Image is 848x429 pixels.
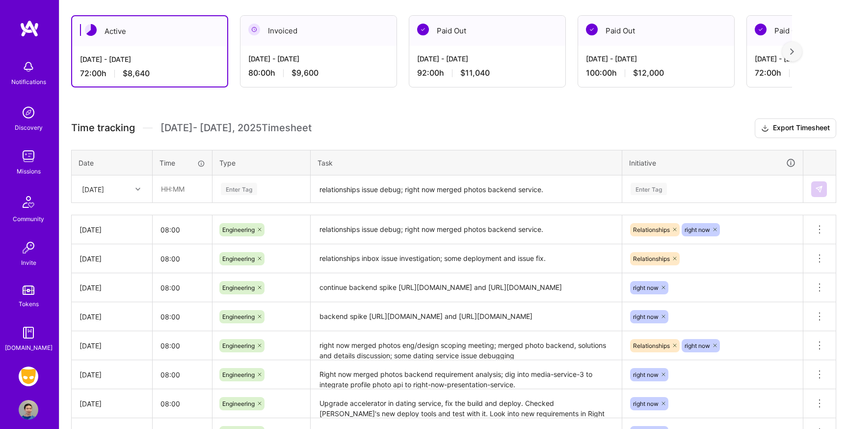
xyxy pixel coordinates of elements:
[417,24,429,35] img: Paid Out
[16,367,41,386] a: Grindr: Mobile + BE + Cloud
[417,68,557,78] div: 92:00 h
[23,286,34,295] img: tokens
[19,400,38,420] img: User Avatar
[633,371,659,378] span: right now
[248,24,260,35] img: Invoiced
[460,68,490,78] span: $11,040
[221,181,257,197] div: Enter Tag
[311,150,622,175] th: Task
[19,103,38,122] img: discovery
[248,54,389,64] div: [DATE] - [DATE]
[153,217,212,243] input: HH:MM
[222,284,255,291] span: Engineering
[629,157,796,169] div: Initiative
[159,158,205,168] div: Time
[17,166,41,176] div: Missions
[633,284,659,291] span: right now
[248,68,389,78] div: 80:00 h
[79,341,144,351] div: [DATE]
[586,68,726,78] div: 100:00 h
[5,343,53,353] div: [DOMAIN_NAME]
[312,361,621,388] textarea: Right now merged photos backend requirement analysis; dig into media-service-3 to integrate profi...
[80,68,219,79] div: 72:00 h
[153,362,212,388] input: HH:MM
[19,299,39,309] div: Tokens
[222,400,255,407] span: Engineering
[82,184,104,194] div: [DATE]
[312,274,621,301] textarea: continue backend spike [URL][DOMAIN_NAME] and [URL][DOMAIN_NAME]
[153,275,212,301] input: HH:MM
[291,68,318,78] span: $9,600
[222,255,255,262] span: Engineering
[212,150,311,175] th: Type
[135,187,140,192] i: icon Chevron
[755,24,767,35] img: Paid Out
[578,16,734,46] div: Paid Out
[123,68,150,79] span: $8,640
[80,54,219,64] div: [DATE] - [DATE]
[790,48,794,55] img: right
[79,370,144,380] div: [DATE]
[222,371,255,378] span: Engineering
[633,400,659,407] span: right now
[79,399,144,409] div: [DATE]
[586,24,598,35] img: Paid Out
[417,54,557,64] div: [DATE] - [DATE]
[16,400,41,420] a: User Avatar
[633,313,659,320] span: right now
[312,303,621,330] textarea: backend spike [URL][DOMAIN_NAME] and [URL][DOMAIN_NAME]
[153,246,212,272] input: HH:MM
[20,20,39,37] img: logo
[21,257,36,268] div: Invite
[153,304,212,330] input: HH:MM
[312,332,621,359] textarea: right now merged photos eng/design scoping meeting; merged photo backend, solutions and details d...
[72,16,227,46] div: Active
[685,342,710,349] span: right now
[633,255,670,262] span: Relationships
[409,16,565,46] div: Paid Out
[312,216,621,243] textarea: relationships issue debug; right now merged photos backend service.
[160,122,312,134] span: [DATE] - [DATE] , 2025 Timesheet
[633,226,670,233] span: Relationships
[761,123,769,134] i: icon Download
[222,342,255,349] span: Engineering
[17,190,40,214] img: Community
[153,391,212,417] input: HH:MM
[240,16,397,46] div: Invoiced
[755,118,836,138] button: Export Timesheet
[685,226,710,233] span: right now
[153,176,212,202] input: HH:MM
[19,323,38,343] img: guide book
[633,68,664,78] span: $12,000
[633,342,670,349] span: Relationships
[19,146,38,166] img: teamwork
[71,122,135,134] span: Time tracking
[72,150,153,175] th: Date
[79,312,144,322] div: [DATE]
[79,283,144,293] div: [DATE]
[222,313,255,320] span: Engineering
[15,122,43,133] div: Discovery
[153,333,212,359] input: HH:MM
[19,238,38,257] img: Invite
[11,77,46,87] div: Notifications
[815,185,823,193] img: Submit
[19,367,38,386] img: Grindr: Mobile + BE + Cloud
[79,225,144,235] div: [DATE]
[79,254,144,264] div: [DATE]
[631,181,667,197] div: Enter Tag
[13,214,44,224] div: Community
[586,54,726,64] div: [DATE] - [DATE]
[312,245,621,272] textarea: relationships inbox issue investigation; some deployment and issue fix.
[222,226,255,233] span: Engineering
[19,57,38,77] img: bell
[312,390,621,417] textarea: Upgrade accelerator in dating service, fix the build and deploy. Checked [PERSON_NAME]'s new depl...
[85,24,97,36] img: Active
